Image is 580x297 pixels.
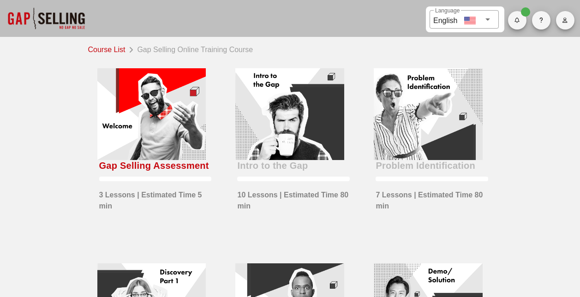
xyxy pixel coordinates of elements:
div: Gap Selling Assessment [99,158,209,173]
span: Badge [521,7,530,17]
div: 10 Lessons | Estimated Time 80 min [237,185,350,212]
div: Intro to the Gap [237,158,308,173]
div: English [433,13,457,26]
div: 7 Lessons | Estimated Time 80 min [376,185,488,212]
div: Gap Selling Online Training Course [133,42,253,55]
div: 3 Lessons | Estimated Time 5 min [99,185,212,212]
div: LanguageEnglish [430,10,499,29]
div: Problem Identification [376,158,475,173]
label: Language [435,7,460,14]
a: Course List [88,42,129,55]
